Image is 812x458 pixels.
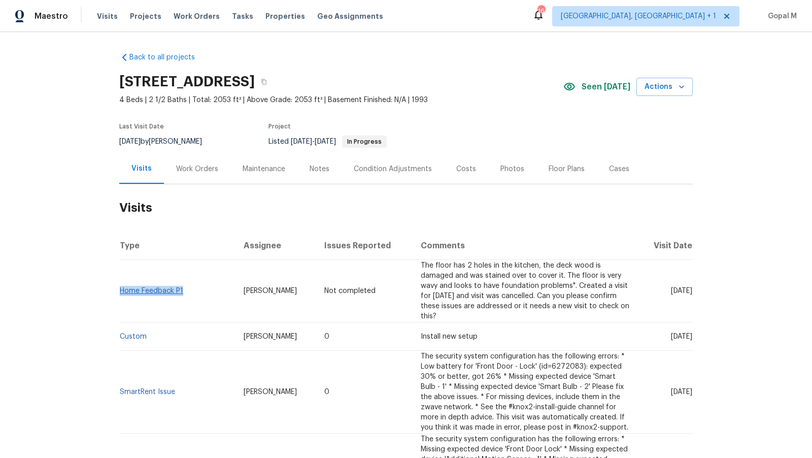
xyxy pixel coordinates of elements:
div: Notes [310,164,329,174]
a: SmartRent Issue [120,388,175,396]
a: Home Feedback P1 [120,287,183,295]
h2: [STREET_ADDRESS] [119,77,255,87]
div: Floor Plans [549,164,585,174]
span: 4 Beds | 2 1/2 Baths | Total: 2053 ft² | Above Grade: 2053 ft² | Basement Finished: N/A | 1993 [119,95,563,105]
span: Gopal M [764,11,797,21]
span: Install new setup [421,333,478,340]
div: 16 [537,6,545,16]
span: [PERSON_NAME] [244,333,297,340]
span: 0 [324,333,329,340]
span: [DATE] [671,333,692,340]
span: [DATE] [315,138,336,145]
a: Custom [120,333,147,340]
div: by [PERSON_NAME] [119,136,214,148]
span: Maestro [35,11,68,21]
span: Listed [268,138,387,145]
a: Back to all projects [119,52,217,62]
span: 0 [324,388,329,396]
div: Costs [456,164,476,174]
button: Copy Address [255,73,273,91]
div: Visits [131,163,152,174]
th: Assignee [235,232,316,260]
span: In Progress [343,139,386,145]
th: Type [119,232,235,260]
span: [PERSON_NAME] [244,287,297,295]
th: Visit Date [638,232,693,260]
button: Actions [636,78,693,96]
span: Projects [130,11,161,21]
span: Not completed [324,287,376,295]
div: Cases [609,164,629,174]
span: [DATE] [291,138,312,145]
span: - [291,138,336,145]
th: Issues Reported [316,232,413,260]
span: The floor has 2 holes in the kitchen, the deck wood is damaged and was stained over to cover it. ... [421,262,629,320]
span: [DATE] [119,138,141,145]
span: [DATE] [671,287,692,295]
div: Condition Adjustments [354,164,432,174]
div: Maintenance [243,164,285,174]
h2: Visits [119,184,693,232]
span: [PERSON_NAME] [244,388,297,396]
span: [DATE] [671,388,692,396]
span: The security system configuration has the following errors: * Low battery for 'Front Door - Lock'... [421,353,628,431]
span: Last Visit Date [119,123,164,129]
span: Actions [645,81,685,93]
span: Visits [97,11,118,21]
span: [GEOGRAPHIC_DATA], [GEOGRAPHIC_DATA] + 1 [561,11,716,21]
span: Project [268,123,291,129]
span: Seen [DATE] [582,82,630,92]
span: Tasks [232,13,253,20]
th: Comments [413,232,638,260]
span: Properties [265,11,305,21]
div: Work Orders [176,164,218,174]
span: Geo Assignments [317,11,383,21]
div: Photos [500,164,524,174]
span: Work Orders [174,11,220,21]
